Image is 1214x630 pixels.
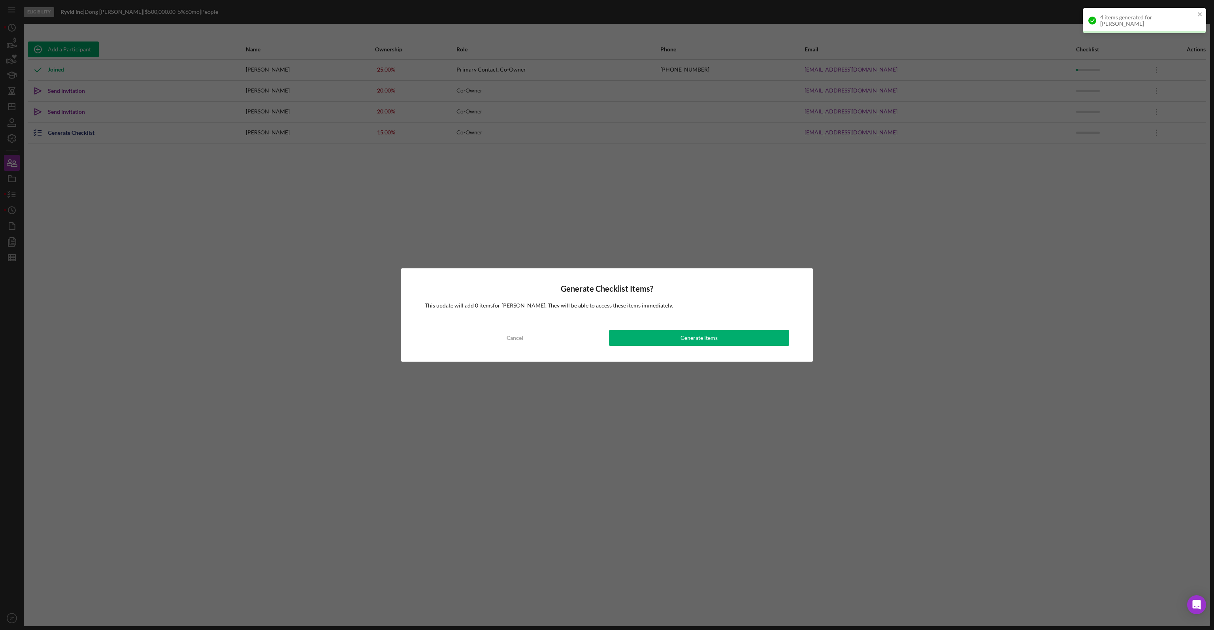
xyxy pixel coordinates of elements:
[1197,11,1203,19] button: close
[681,330,718,346] div: Generate Items
[425,284,789,293] h4: Generate Checklist Items?
[507,330,523,346] div: Cancel
[1187,595,1206,614] div: Open Intercom Messenger
[609,330,789,346] button: Generate Items
[425,301,789,310] p: This update will add 0 items for [PERSON_NAME] . They will be able to access these items immediat...
[1100,14,1195,27] div: 4 items generated for [PERSON_NAME]
[425,330,605,346] button: Cancel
